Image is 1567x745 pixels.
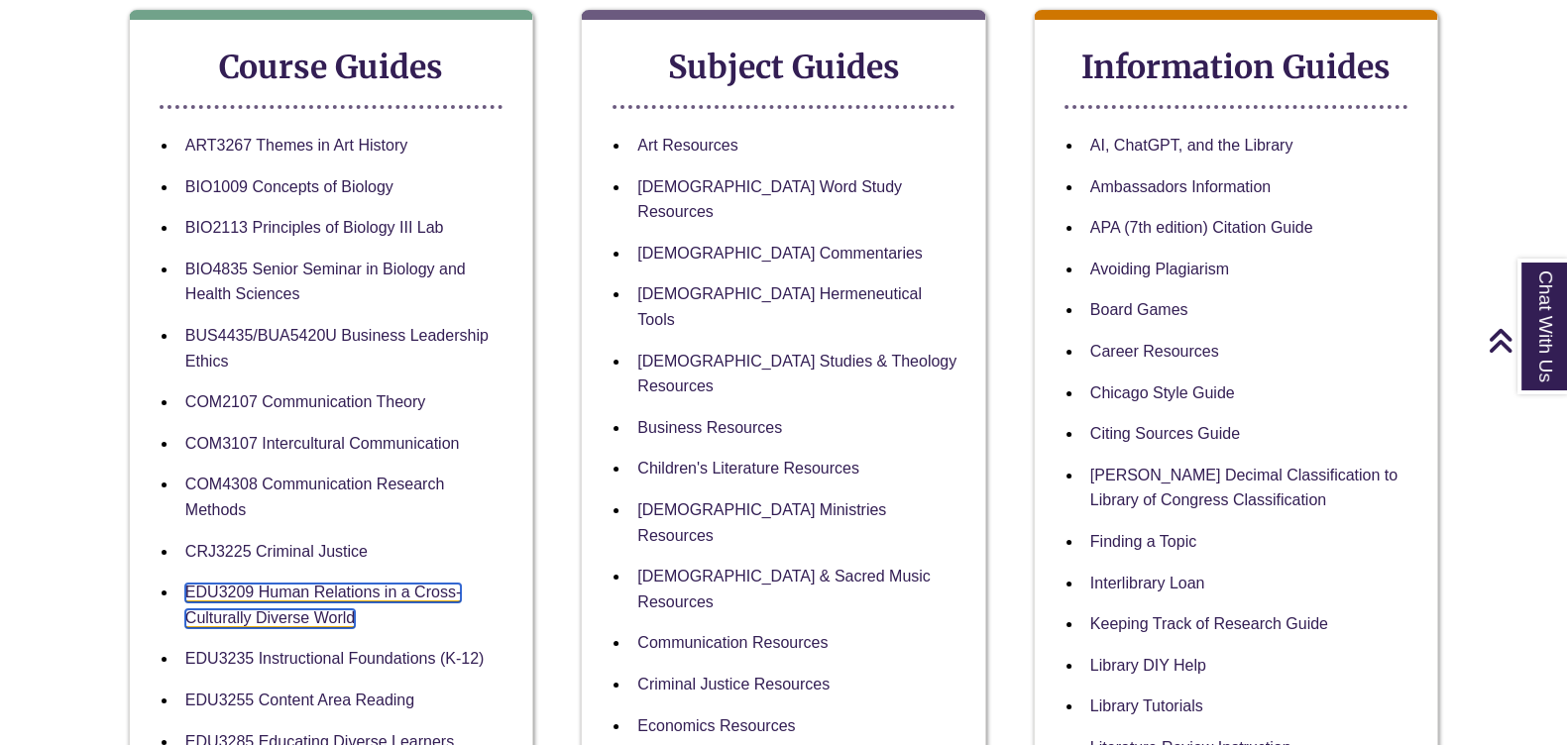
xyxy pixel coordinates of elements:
[185,327,489,370] a: BUS4435/BUA5420U Business Leadership Ethics
[185,692,414,708] a: EDU3255 Content Area Reading
[637,178,902,221] a: [DEMOGRAPHIC_DATA] Word Study Resources
[1090,343,1219,360] a: Career Resources
[637,419,782,436] a: Business Resources
[185,261,466,303] a: BIO4835 Senior Seminar in Biology and Health Sciences
[637,568,930,610] a: [DEMOGRAPHIC_DATA] & Sacred Music Resources
[185,650,485,667] a: EDU3235 Instructional Foundations (K-12)
[1090,384,1235,401] a: Chicago Style Guide
[1090,533,1196,550] a: Finding a Topic
[1090,219,1313,236] a: APA (7th edition) Citation Guide
[219,48,443,87] strong: Course Guides
[185,393,425,410] a: COM2107 Communication Theory
[637,245,922,262] a: [DEMOGRAPHIC_DATA] Commentaries
[637,676,830,692] a: Criminal Justice Resources
[637,137,737,154] a: Art Resources
[668,48,900,87] strong: Subject Guides
[1090,137,1293,154] a: AI, ChatGPT, and the Library
[185,435,460,452] a: COM3107 Intercultural Communication
[185,178,393,195] a: BIO1009 Concepts of Biology
[1090,657,1206,674] a: Library DIY Help
[1488,327,1562,354] a: Back to Top
[185,476,444,518] a: COM4308 Communication Research Methods
[185,219,444,236] a: BIO2113 Principles of Biology III Lab
[637,717,795,734] a: Economics Resources
[637,634,828,651] a: Communication Resources
[637,460,859,477] a: Children's Literature Resources
[1090,575,1205,591] a: Interlibrary Loan
[1090,467,1398,509] a: [PERSON_NAME] Decimal Classification to Library of Congress Classification
[637,353,956,395] a: [DEMOGRAPHIC_DATA] Studies & Theology Resources
[637,501,886,544] a: [DEMOGRAPHIC_DATA] Ministries Resources
[1090,697,1203,714] a: Library Tutorials
[1090,615,1328,632] a: Keeping Track of Research Guide
[185,137,407,154] a: ART3267 Themes in Art History
[185,584,461,628] a: EDU3209 Human Relations in a Cross-Culturally Diverse World
[1090,301,1188,318] a: Board Games
[1090,425,1240,442] a: Citing Sources Guide
[1090,178,1271,195] a: Ambassadors Information
[1081,48,1391,87] strong: Information Guides
[1090,261,1229,277] a: Avoiding Plagiarism
[185,543,368,560] a: CRJ3225 Criminal Justice
[637,285,922,328] a: [DEMOGRAPHIC_DATA] Hermeneutical Tools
